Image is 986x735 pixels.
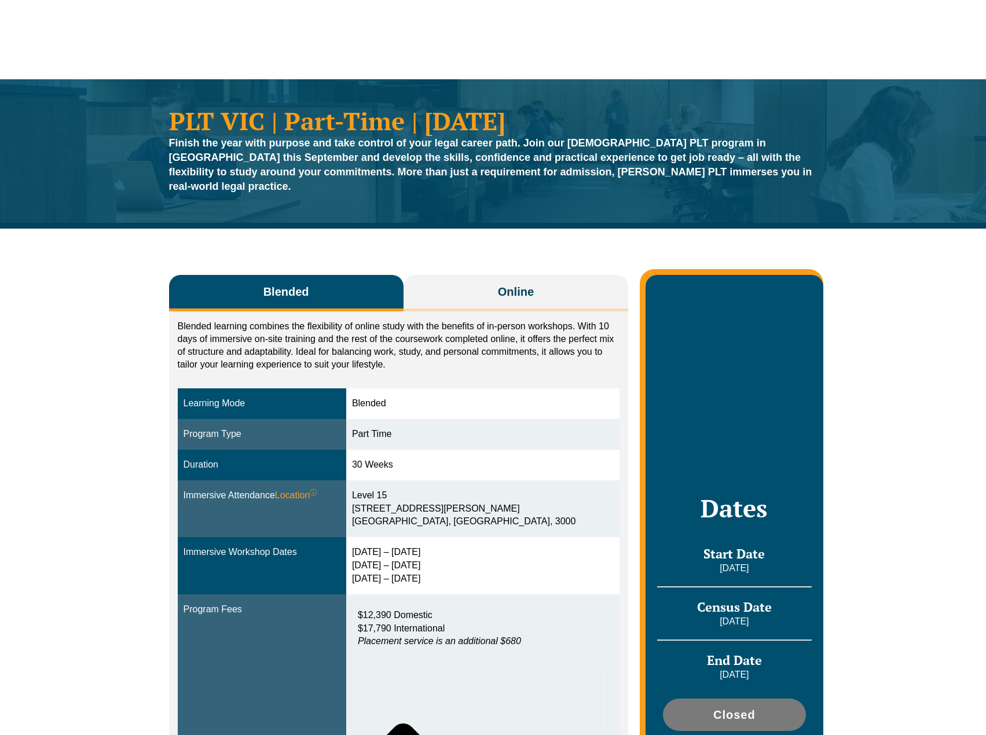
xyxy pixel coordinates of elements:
[352,428,614,441] div: Part Time
[358,636,521,646] em: Placement service is an additional $680
[657,615,811,628] p: [DATE]
[713,709,756,721] span: Closed
[178,320,620,371] p: Blended learning combines the flexibility of online study with the benefits of in-person workshop...
[263,284,309,300] span: Blended
[352,489,614,529] div: Level 15 [STREET_ADDRESS][PERSON_NAME] [GEOGRAPHIC_DATA], [GEOGRAPHIC_DATA], 3000
[358,610,432,620] span: $12,390 Domestic
[184,458,340,472] div: Duration
[657,668,811,681] p: [DATE]
[184,546,340,559] div: Immersive Workshop Dates
[358,623,445,633] span: $17,790 International
[352,397,614,410] div: Blended
[498,284,534,300] span: Online
[707,652,762,668] span: End Date
[703,545,765,562] span: Start Date
[184,489,340,502] div: Immersive Attendance
[657,562,811,575] p: [DATE]
[169,108,818,133] h1: PLT VIC | Part-Time | [DATE]
[184,397,340,410] div: Learning Mode
[697,598,772,615] span: Census Date
[184,428,340,441] div: Program Type
[657,494,811,523] h2: Dates
[663,699,805,731] a: Closed
[169,137,812,192] strong: Finish the year with purpose and take control of your legal career path. Join our [DEMOGRAPHIC_DA...
[352,458,614,472] div: 30 Weeks
[275,489,317,502] span: Location
[184,603,340,616] div: Program Fees
[310,488,317,497] sup: ⓘ
[352,546,614,586] div: [DATE] – [DATE] [DATE] – [DATE] [DATE] – [DATE]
